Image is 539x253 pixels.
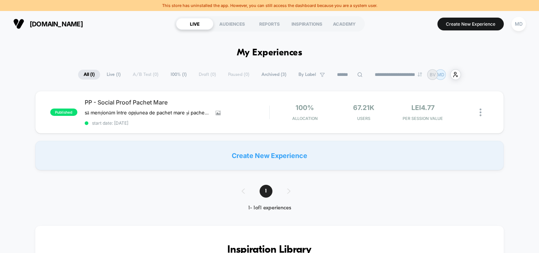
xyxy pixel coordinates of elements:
span: PER SESSION VALUE [395,116,451,121]
span: 1 [260,185,272,198]
span: lei4.77 [411,104,434,111]
span: By Label [298,72,316,77]
button: Create New Experience [437,18,504,30]
img: end [418,72,422,77]
img: Visually logo [13,18,24,29]
span: 67.21k [353,104,374,111]
span: Archived ( 3 ) [256,70,292,80]
span: published [50,109,77,116]
span: Users [336,116,392,121]
span: Live ( 1 ) [101,70,126,80]
span: Allocation [292,116,318,121]
span: PP - Social Proof Pachet Mare [85,99,269,106]
div: 1 - 1 of 1 experiences [234,205,305,211]
button: [DOMAIN_NAME] [11,18,85,30]
p: BV [430,72,436,77]
div: INSPIRATIONS [288,18,326,30]
div: ACADEMY [326,18,363,30]
span: 100% [296,104,314,111]
div: MD [511,17,526,31]
span: să menționăm între opțiunea de pachet mare și pachet complet ca ar fi cea mai aleasa variantă și ... [85,110,210,116]
img: close [480,109,481,116]
span: All ( 1 ) [78,70,100,80]
span: 100% ( 1 ) [165,70,192,80]
div: Create New Experience [35,141,504,170]
p: MD [437,72,444,77]
div: AUDIENCES [213,18,251,30]
div: LIVE [176,18,213,30]
button: MD [509,16,528,32]
span: [DOMAIN_NAME] [30,20,83,28]
div: REPORTS [251,18,288,30]
span: start date: [DATE] [85,120,269,126]
h1: My Experiences [237,48,302,58]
